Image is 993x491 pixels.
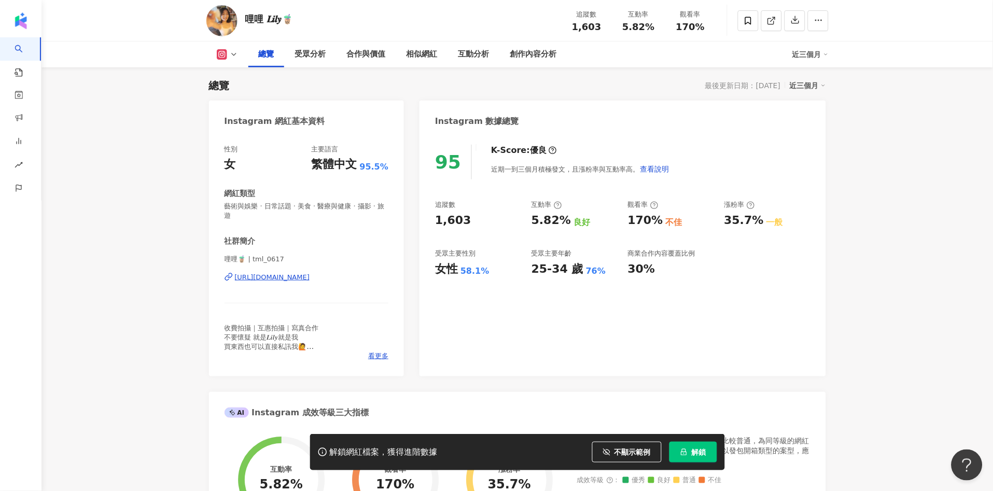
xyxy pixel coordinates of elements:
div: 近三個月 [792,46,829,63]
div: 哩哩 𝑳𝒊𝒍𝒚🧋 [245,12,293,25]
div: 優良 [530,145,547,156]
span: 解鎖 [692,448,706,456]
div: 觀看率 [628,200,659,209]
div: 追蹤數 [567,9,607,20]
button: 不顯示範例 [592,442,662,462]
div: 良好 [574,217,590,228]
div: Instagram 成效等級三大指標 [225,407,369,418]
div: 互動分析 [458,48,489,61]
div: 一般 [766,217,783,228]
div: 合作與價值 [347,48,386,61]
div: 成效等級 ： [577,477,810,485]
div: K-Score : [491,145,557,156]
span: 不顯示範例 [614,448,651,456]
span: 普通 [674,477,696,485]
div: 30% [628,261,655,277]
span: 查看說明 [640,165,669,173]
div: 58.1% [460,265,489,277]
div: 女 [225,157,236,173]
span: 優秀 [623,477,646,485]
div: AI [225,408,249,418]
span: 95.5% [360,161,389,173]
span: 看更多 [368,352,388,361]
div: 近三個月 [790,79,826,92]
span: 1,603 [572,21,602,32]
a: [URL][DOMAIN_NAME] [225,273,389,282]
div: 受眾主要性別 [435,249,475,258]
div: 95 [435,151,461,173]
div: 25-34 歲 [532,261,583,277]
div: Instagram 數據總覽 [435,116,519,127]
div: 性別 [225,145,238,154]
a: search [15,37,35,78]
img: KOL Avatar [206,5,237,36]
span: 藝術與娛樂 · 日常話題 · 美食 · 醫療與健康 · 攝影 · 旅遊 [225,202,389,220]
div: 最後更新日期：[DATE] [705,81,780,90]
span: 良好 [648,477,671,485]
span: 170% [676,22,705,32]
div: 近期一到三個月積極發文，且漲粉率與互動率高。 [491,159,669,179]
div: 76% [586,265,606,277]
div: Instagram 網紅基本資料 [225,116,325,127]
span: rise [15,155,23,178]
div: 5.82% [532,213,571,229]
div: 社群簡介 [225,236,256,247]
div: 追蹤數 [435,200,455,209]
img: logo icon [12,12,29,29]
div: 不佳 [666,217,682,228]
div: 170% [628,213,663,229]
div: 主要語言 [312,145,339,154]
div: [URL][DOMAIN_NAME] [235,273,310,282]
span: 哩哩🧋 | tml_0617 [225,255,389,264]
div: 觀看率 [671,9,710,20]
button: 解鎖 [669,442,717,462]
div: 總覽 [259,48,274,61]
div: 受眾分析 [295,48,326,61]
div: 1,603 [435,213,471,229]
div: 創作內容分析 [510,48,557,61]
div: 總覽 [209,78,230,93]
span: 收費拍攝｜互惠拍攝｜寫真合作 不要懷疑 就是𝑳𝒊𝒍𝒚就是我 買東西也可以直接私訊我🙋 是你在找我嗎₍ᐢ‥ᐢ₎ ♡ 🐶：@shinni_meiru ᴴᵃᵏᵘⁿᵃ ᴹᵃᵗᵃᵗᵃ ✉️合作邀約小盒子呦✉️ [225,324,319,388]
div: 網紅類型 [225,188,256,199]
div: 繁體中文 [312,157,357,173]
button: 查看說明 [639,159,669,179]
span: 不佳 [699,477,722,485]
div: 解鎖網紅檔案，獲得進階數據 [330,447,438,458]
div: 商業合作內容覆蓋比例 [628,249,695,258]
div: 受眾主要年齡 [532,249,572,258]
div: 漲粉率 [724,200,755,209]
span: 5.82% [622,22,654,32]
div: 女性 [435,261,458,277]
span: lock [680,448,688,456]
div: 互動率 [619,9,659,20]
div: 互動率 [532,200,562,209]
div: 35.7% [724,213,764,229]
div: 相似網紅 [407,48,438,61]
